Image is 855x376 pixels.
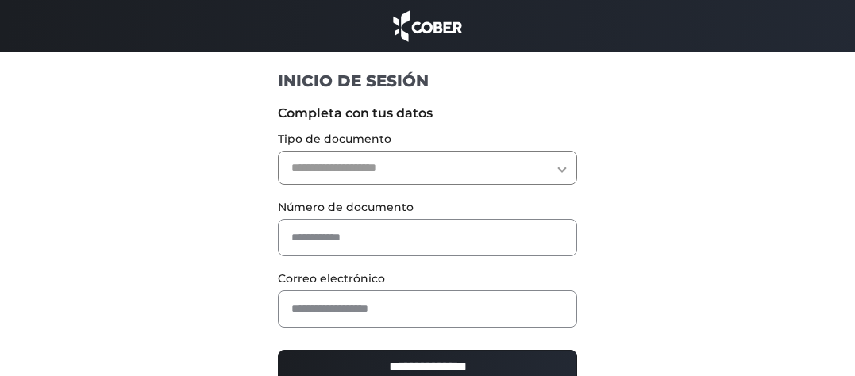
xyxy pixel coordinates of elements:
[278,270,577,287] label: Correo electrónico
[278,199,577,216] label: Número de documento
[278,71,577,91] h1: INICIO DE SESIÓN
[278,131,577,148] label: Tipo de documento
[389,8,467,44] img: cober_marca.png
[278,104,577,123] label: Completa con tus datos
